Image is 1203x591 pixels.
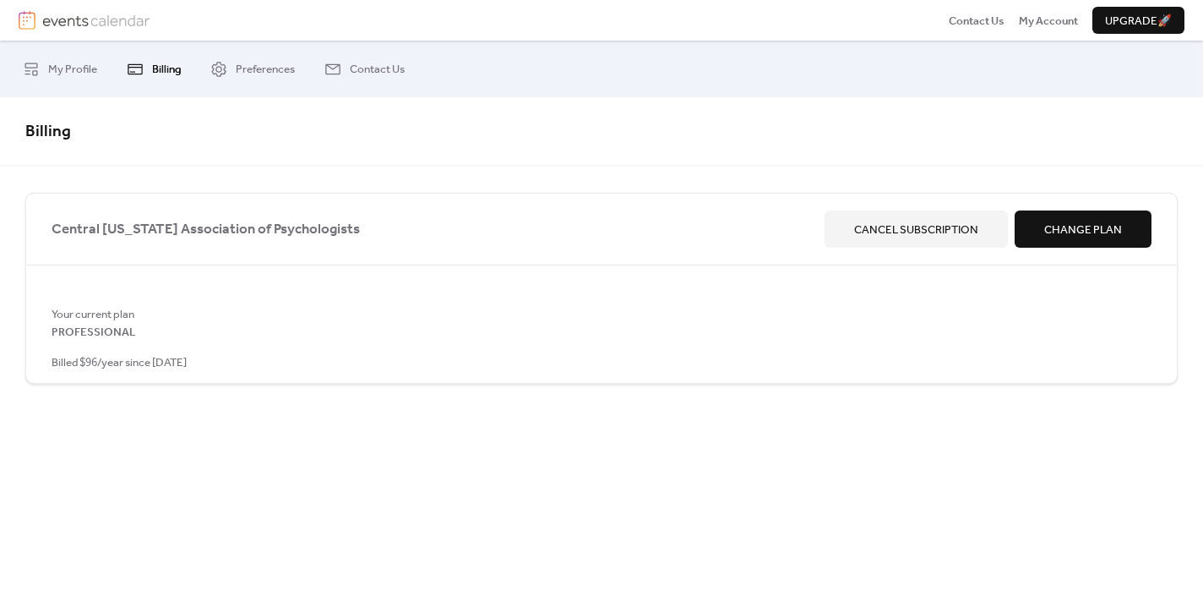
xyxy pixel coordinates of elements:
[854,222,978,238] span: Cancel Subscription
[198,47,308,90] a: Preferences
[825,211,1008,248] button: Cancel Subscription
[1092,7,1184,34] button: Upgrade🚀
[10,47,110,90] a: My Profile
[52,306,1151,323] span: Your current plan
[1105,13,1172,30] span: Upgrade 🚀
[949,12,1004,29] a: Contact Us
[1044,222,1122,238] span: Change Plan
[48,61,97,78] span: My Profile
[19,11,35,30] img: logo
[312,47,417,90] a: Contact Us
[25,116,71,147] span: Billing
[52,218,818,241] span: Central [US_STATE] Association of Psychologists
[152,61,181,78] span: Billing
[114,47,193,90] a: Billing
[1015,211,1151,248] button: Change Plan
[52,354,187,371] span: Billed $96/year since [DATE]
[1019,13,1078,30] span: My Account
[52,324,136,341] span: PROFESSIONAL
[350,61,405,78] span: Contact Us
[42,11,150,30] img: logotype
[236,61,295,78] span: Preferences
[949,13,1004,30] span: Contact Us
[1019,12,1078,29] a: My Account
